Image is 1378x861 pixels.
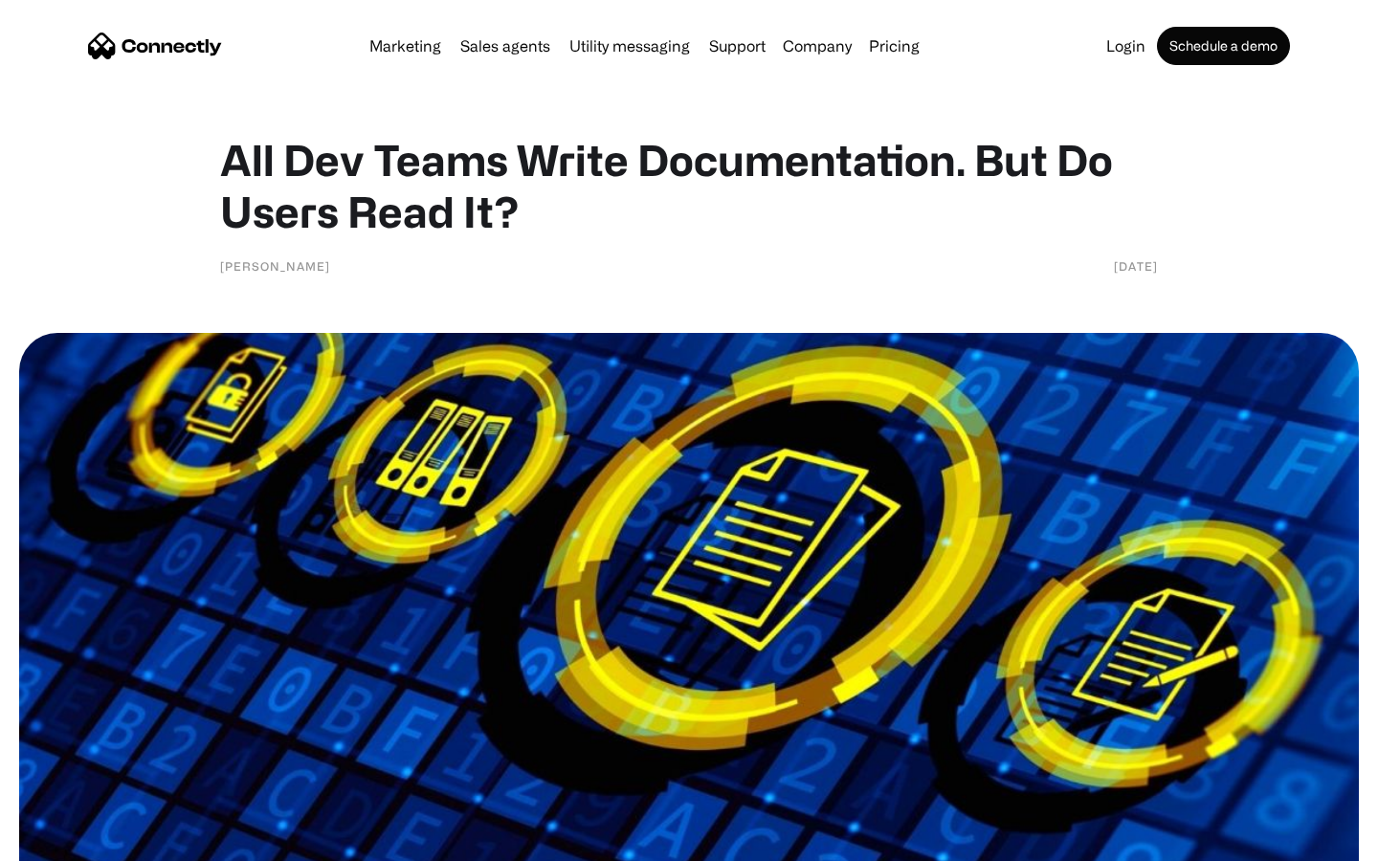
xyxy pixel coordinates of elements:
[220,134,1158,237] h1: All Dev Teams Write Documentation. But Do Users Read It?
[861,38,927,54] a: Pricing
[1099,38,1153,54] a: Login
[453,38,558,54] a: Sales agents
[220,256,330,276] div: [PERSON_NAME]
[562,38,698,54] a: Utility messaging
[1157,27,1290,65] a: Schedule a demo
[38,828,115,854] ul: Language list
[362,38,449,54] a: Marketing
[1114,256,1158,276] div: [DATE]
[701,38,773,54] a: Support
[19,828,115,854] aside: Language selected: English
[783,33,852,59] div: Company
